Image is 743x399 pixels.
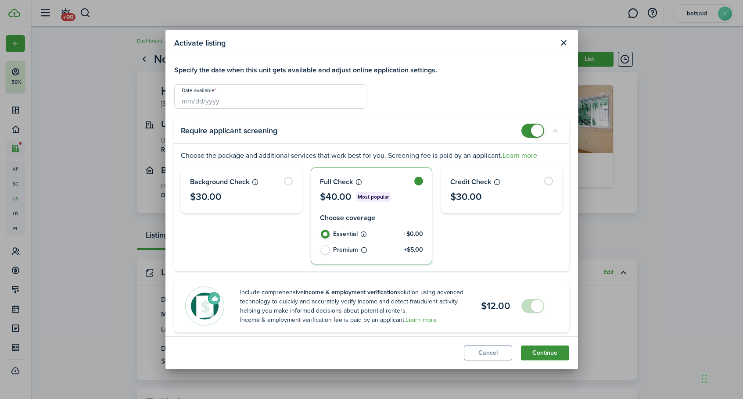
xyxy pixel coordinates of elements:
div: Chat Widget [699,357,743,399]
banner-description: Include comprehensive solution using advanced technology to quickly and accurately verify income ... [240,288,466,324]
button: Cancel [464,346,512,360]
button: Close modal [556,36,571,50]
control-radio-card-title: Essential [333,230,423,239]
h4: Specify the date when this unit gets available and adjust online application settings. [174,65,569,75]
img: Income & employment verification [185,286,225,326]
panel-main-title: Require applicant screening [181,126,277,135]
panel-main-body: Toggle accordion [174,150,569,271]
iframe: To enrich screen reader interactions, please activate Accessibility in Grammarly extension settings [699,357,743,399]
a: Learn more [503,150,537,160]
b: income & employment verification [304,288,397,297]
span: +$5.00 [404,246,423,254]
input: mm/dd/yyyy [174,84,367,109]
div: Drag [702,366,707,392]
button: Continue [521,346,569,360]
control-radio-card-title: Premium [333,246,423,254]
p: Choose the package and additional services that work best for you. Screening fee is paid by an ap... [181,150,563,161]
modal-title: Activate listing [174,34,554,51]
span: +$0.00 [403,230,423,239]
h4: Choose coverage [320,213,423,223]
b: $12.00 [481,299,510,313]
a: Learn more [406,315,437,324]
